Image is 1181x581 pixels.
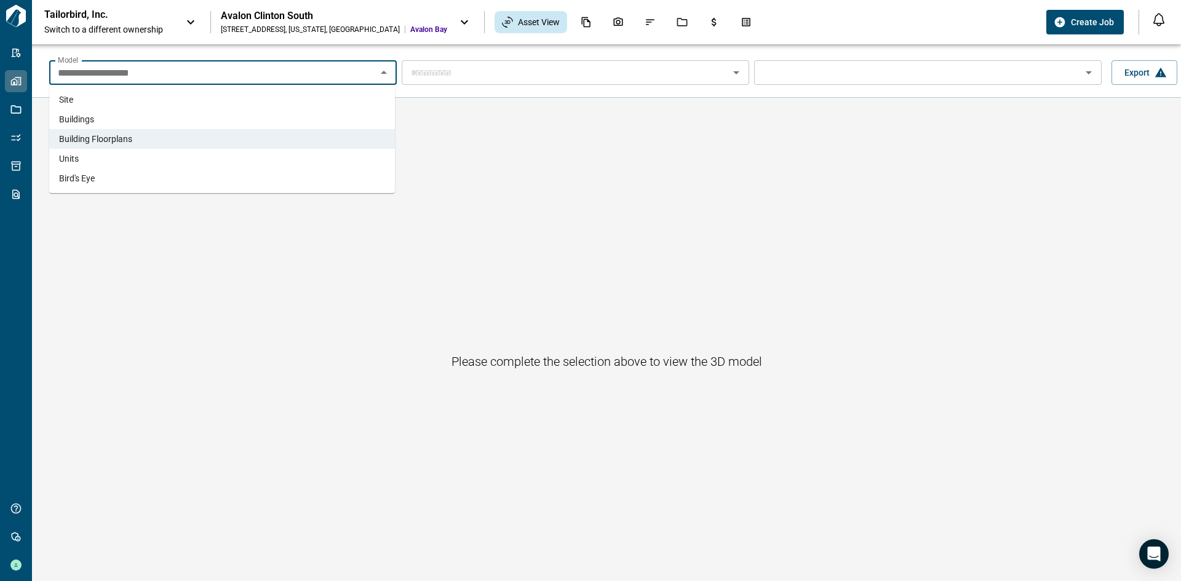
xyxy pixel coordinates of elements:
button: Open [1080,64,1097,81]
div: Documents [573,12,599,33]
span: Building Floorplans [59,133,132,145]
button: Close [375,64,392,81]
div: Avalon Clinton South [221,10,447,22]
span: Export [1124,66,1150,79]
span: Asset View [518,16,560,28]
div: Issues & Info [637,12,663,33]
span: Bird's Eye [59,172,95,184]
h6: Please complete the selection above to view the 3D model [451,352,762,371]
span: Avalon Bay [410,25,447,34]
p: Tailorbird, Inc. [44,9,155,21]
div: [STREET_ADDRESS] , [US_STATE] , [GEOGRAPHIC_DATA] [221,25,400,34]
button: Create Job [1046,10,1124,34]
span: Switch to a different ownership [44,23,173,36]
label: Model [58,55,78,65]
span: Create Job [1071,16,1114,28]
button: Open [728,64,745,81]
div: Takeoff Center [733,12,759,33]
div: Open Intercom Messenger [1139,539,1169,569]
div: Photos [605,12,631,33]
div: Budgets [701,12,727,33]
button: Open notification feed [1149,10,1169,30]
button: Export [1111,60,1177,85]
span: Units [59,152,79,165]
span: Site [59,93,73,106]
div: Jobs [669,12,695,33]
span: Buildings [59,113,94,125]
div: Asset View [495,11,567,33]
